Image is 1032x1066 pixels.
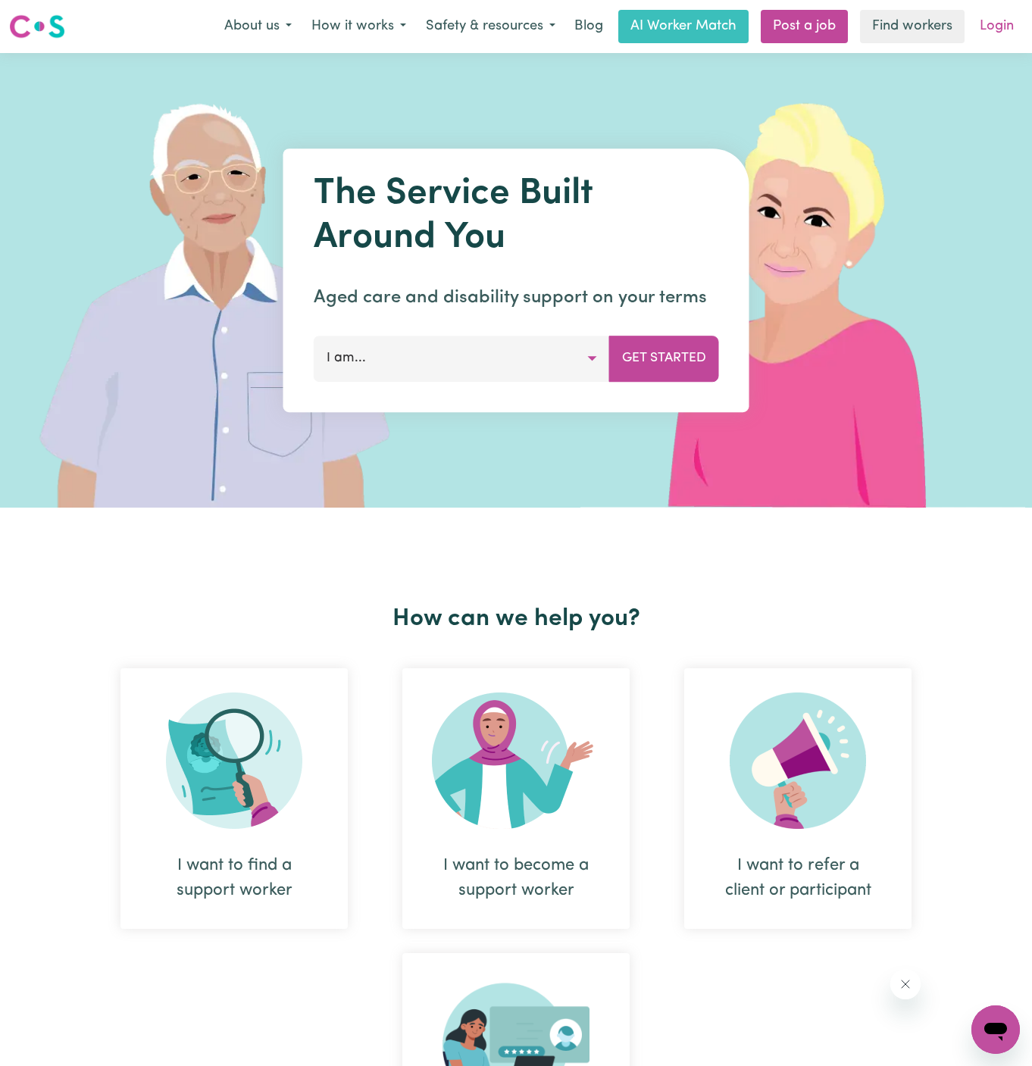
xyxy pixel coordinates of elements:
[618,10,749,43] a: AI Worker Match
[890,969,921,999] iframe: Close message
[565,10,612,43] a: Blog
[93,605,939,633] h2: How can we help you?
[9,9,65,44] a: Careseekers logo
[721,853,875,903] div: I want to refer a client or participant
[166,692,302,829] img: Search
[402,668,630,929] div: I want to become a support worker
[9,13,65,40] img: Careseekers logo
[971,10,1023,43] a: Login
[314,284,719,311] p: Aged care and disability support on your terms
[609,336,719,381] button: Get Started
[971,1005,1020,1054] iframe: Button to launch messaging window
[684,668,912,929] div: I want to refer a client or participant
[416,11,565,42] button: Safety & resources
[214,11,302,42] button: About us
[120,668,348,929] div: I want to find a support worker
[439,853,593,903] div: I want to become a support worker
[157,853,311,903] div: I want to find a support worker
[730,692,866,829] img: Refer
[9,11,92,23] span: Need any help?
[860,10,965,43] a: Find workers
[302,11,416,42] button: How it works
[761,10,848,43] a: Post a job
[432,692,600,829] img: Become Worker
[314,336,610,381] button: I am...
[314,173,719,260] h1: The Service Built Around You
